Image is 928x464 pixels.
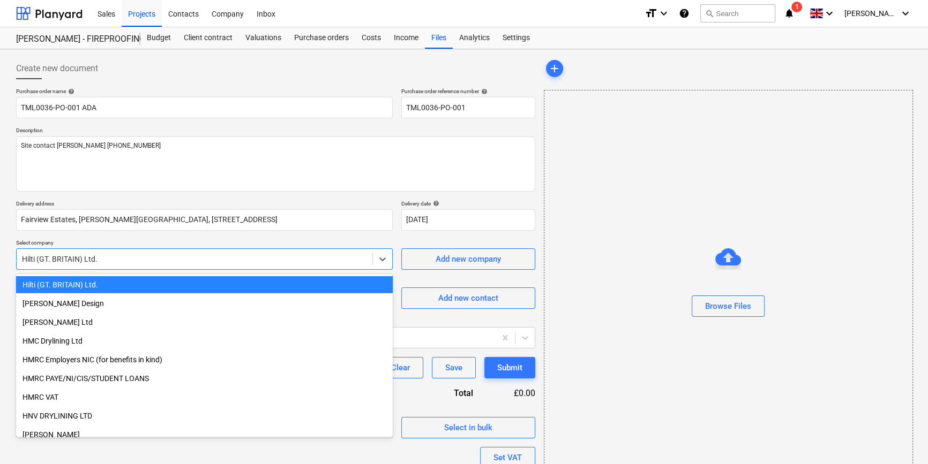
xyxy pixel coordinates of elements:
[705,299,751,313] div: Browse Files
[445,361,462,375] div: Save
[401,417,535,438] button: Select in bulk
[401,88,535,95] div: Purchase order reference number
[16,127,535,136] p: Description
[401,248,535,270] button: Add new company
[16,295,393,312] div: [PERSON_NAME] Design
[425,27,453,49] a: Files
[16,62,98,75] span: Create new document
[140,27,177,49] a: Budget
[16,276,393,293] div: Hilti (GT. BRITAIN) Ltd.
[436,252,501,266] div: Add new company
[432,357,476,378] button: Save
[692,295,765,317] button: Browse Files
[396,387,490,399] div: Total
[239,27,288,49] a: Valuations
[431,200,439,207] span: help
[645,7,657,20] i: format_size
[496,27,536,49] a: Settings
[16,97,393,118] input: Document name
[401,287,535,309] button: Add new contact
[479,88,488,95] span: help
[177,27,239,49] a: Client contract
[705,9,714,18] span: search
[490,387,535,399] div: £0.00
[16,34,128,45] div: [PERSON_NAME] - FIREPROOFING
[16,314,393,331] div: Hird Ltd
[823,7,836,20] i: keyboard_arrow_down
[497,361,522,375] div: Submit
[66,88,74,95] span: help
[444,421,492,435] div: Select in bulk
[784,7,795,20] i: notifications
[16,351,393,368] div: HMRC Employers NIC (for benefits in kind)
[378,357,423,378] button: Clear
[874,413,928,464] iframe: Chat Widget
[453,27,496,49] a: Analytics
[16,239,393,248] p: Select company
[391,361,410,375] div: Clear
[16,314,393,331] div: [PERSON_NAME] Ltd
[791,2,802,12] span: 1
[16,426,393,443] div: HUZUM BOGDAN
[16,389,393,406] div: HMRC VAT
[16,426,393,443] div: [PERSON_NAME]
[679,7,690,20] i: Knowledge base
[288,27,355,49] a: Purchase orders
[484,357,535,378] button: Submit
[16,209,393,231] input: Delivery address
[16,370,393,387] div: HMRC PAYE/NI/CIS/STUDENT LOANS
[16,200,393,209] p: Delivery address
[401,200,535,207] div: Delivery date
[16,88,393,95] div: Purchase order name
[844,9,898,18] span: [PERSON_NAME]
[700,4,775,22] button: Search
[548,62,561,75] span: add
[16,295,393,312] div: Hirani Design
[899,7,912,20] i: keyboard_arrow_down
[657,7,670,20] i: keyboard_arrow_down
[16,407,393,424] div: HNV DRYLINING LTD
[16,332,393,349] div: HMC Drylining Ltd
[355,27,387,49] a: Costs
[438,291,498,305] div: Add new contact
[401,209,535,231] input: Delivery date not specified
[401,97,535,118] input: Reference number
[16,136,535,192] textarea: Site contact [PERSON_NAME] [PHONE_NUMBER]
[387,27,425,49] a: Income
